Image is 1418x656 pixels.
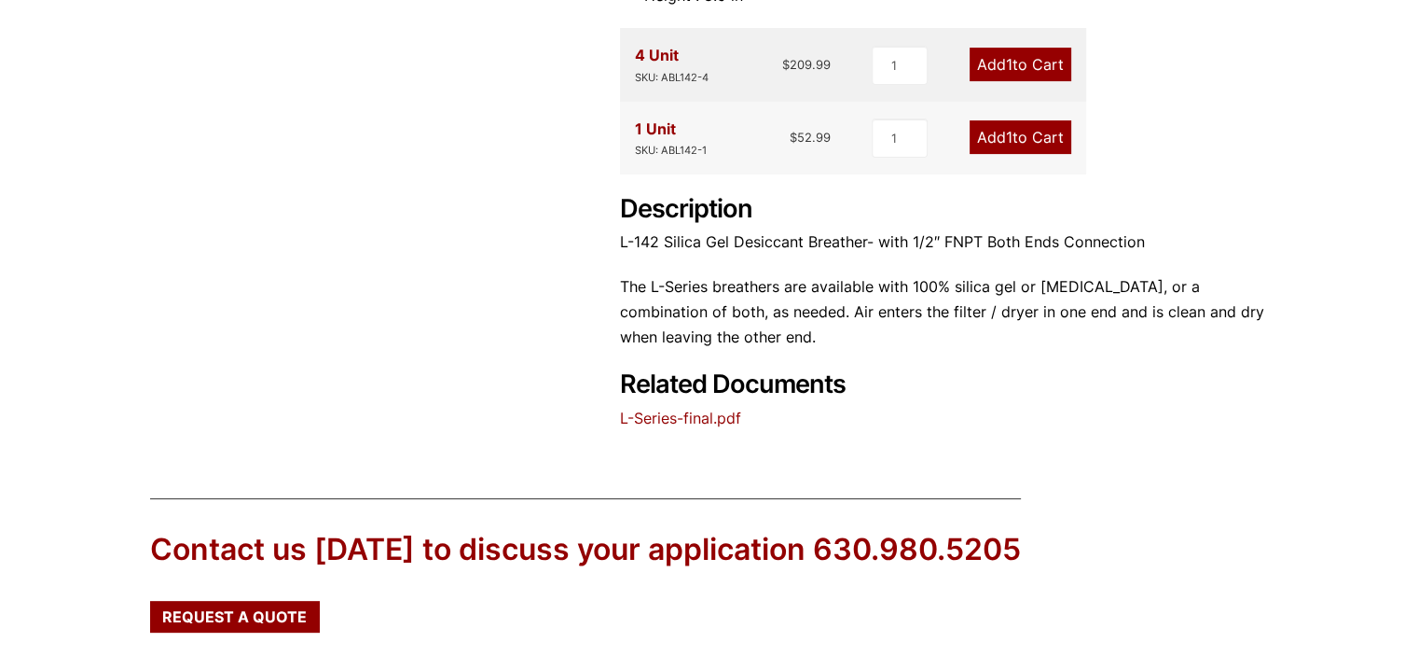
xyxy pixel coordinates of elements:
[970,120,1071,154] a: Add1to Cart
[620,274,1269,351] p: The L-Series breathers are available with 100% silica gel or [MEDICAL_DATA], or a combination of ...
[635,43,709,86] div: 4 Unit
[790,130,797,145] span: $
[1006,55,1012,74] span: 1
[620,230,1269,255] p: L-142 Silica Gel Desiccant Breather- with 1/2″ FNPT Both Ends Connection
[150,529,1021,571] div: Contact us [DATE] to discuss your application 630.980.5205
[635,69,709,87] div: SKU: ABL142-4
[1006,128,1012,147] span: 1
[970,48,1071,81] a: Add1to Cart
[162,609,307,624] span: Request a Quote
[620,194,1269,225] h2: Description
[150,601,320,633] a: Request a Quote
[635,142,707,160] div: SKU: ABL142-1
[620,409,741,427] a: L-Series-final.pdf
[782,57,831,72] bdi: 209.99
[790,130,831,145] bdi: 52.99
[782,57,790,72] span: $
[635,117,707,160] div: 1 Unit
